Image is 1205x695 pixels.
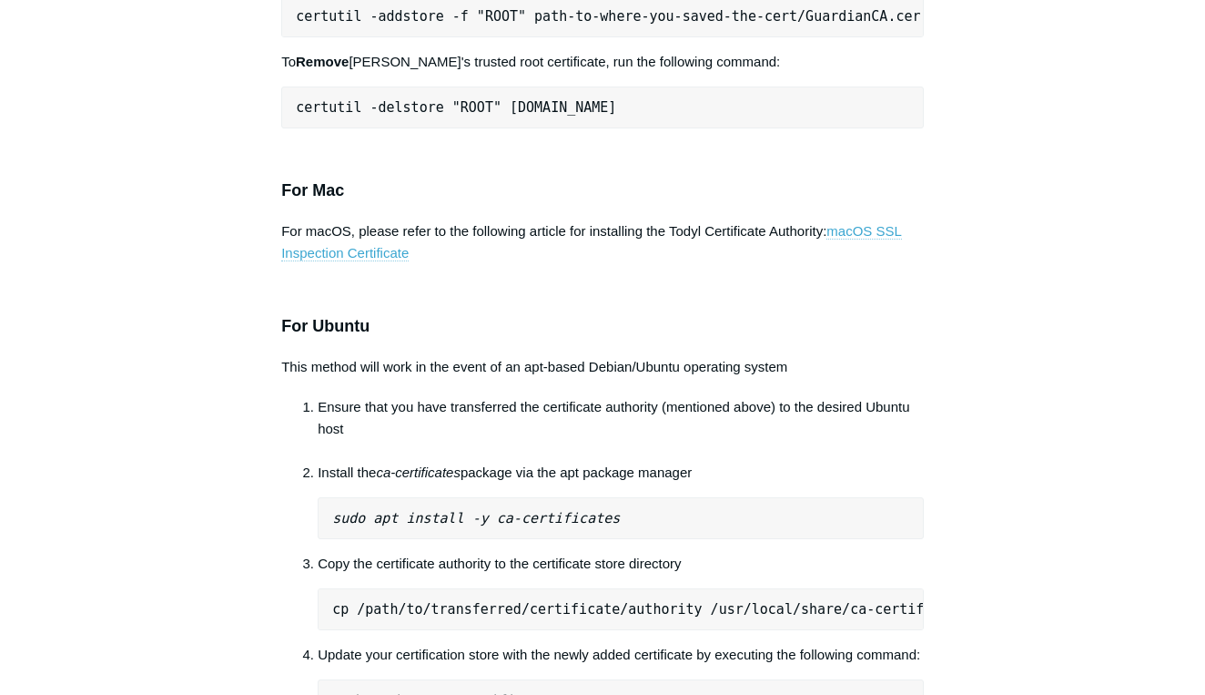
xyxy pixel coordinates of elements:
[281,54,296,69] span: To
[296,99,616,116] span: certutil -delstore "ROOT" [DOMAIN_NAME]
[296,8,920,25] span: certutil -addstore -f "ROOT" path-to-where-you-saved-the-cert/GuardianCA.cer
[318,588,924,630] pre: cp /path/to/transferred/certificate/authority /usr/local/share/ca-certificates/GuardianCA.cer
[349,54,780,69] span: [PERSON_NAME]'s trusted root certificate, run the following command:
[318,396,924,462] li: Ensure that you have transferred the certificate authority (mentioned above) to the desired Ubunt...
[281,359,787,374] span: This method will work in the event of an apt-based Debian/Ubuntu operating system
[318,553,924,630] li: Copy the certificate authority to the certificate store directory
[281,181,344,199] span: For Mac
[281,317,370,335] span: For Ubuntu
[281,220,924,264] p: For macOS, please refer to the following article for installing the Todyl Certificate Authority:
[376,465,461,480] em: ca-certificates
[332,510,620,526] em: sudo apt install -y ca-certificates
[296,54,349,69] span: Remove
[318,462,924,539] li: Install the package via the apt package manager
